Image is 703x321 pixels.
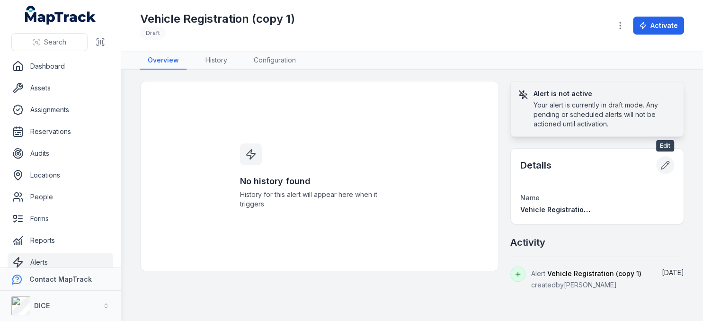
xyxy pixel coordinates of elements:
[34,302,50,310] strong: DICE
[8,100,113,119] a: Assignments
[11,33,88,51] button: Search
[8,166,113,185] a: Locations
[633,17,684,35] button: Activate
[29,275,92,283] strong: Contact MapTrack
[240,190,399,209] span: History for this alert will appear here when it triggers
[140,11,295,27] h1: Vehicle Registration (copy 1)
[140,27,166,40] div: Draft
[25,6,96,25] a: MapTrack
[531,269,641,289] span: Alert created by [PERSON_NAME]
[534,100,676,129] div: Your alert is currently in draft mode. Any pending or scheduled alerts will not be actioned until...
[520,159,552,172] h2: Details
[534,89,676,98] h3: Alert is not active
[198,52,235,70] a: History
[140,52,187,70] a: Overview
[8,144,113,163] a: Audits
[8,231,113,250] a: Reports
[8,187,113,206] a: People
[520,205,616,214] span: Vehicle Registration (copy 1)
[8,209,113,228] a: Forms
[240,175,399,188] h3: No history found
[656,140,674,152] span: Edit
[662,268,684,276] span: [DATE]
[520,194,540,202] span: Name
[44,37,66,47] span: Search
[510,236,545,249] h2: Activity
[662,268,684,276] time: 11/09/2025, 12:48:09 pm
[547,269,641,277] span: Vehicle Registration (copy 1)
[8,79,113,98] a: Assets
[246,52,303,70] a: Configuration
[8,122,113,141] a: Reservations
[8,57,113,76] a: Dashboard
[8,253,113,272] a: Alerts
